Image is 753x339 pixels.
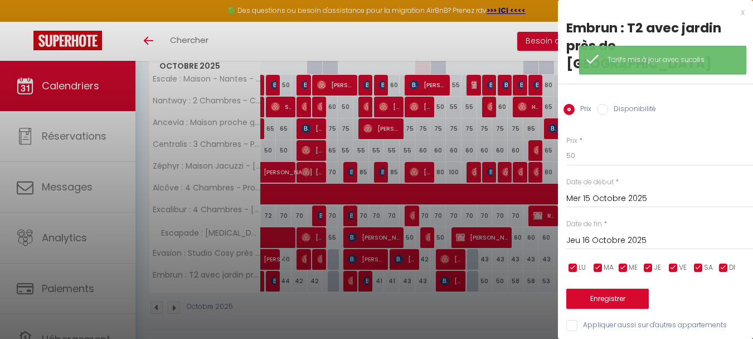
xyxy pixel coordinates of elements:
span: DI [729,262,735,273]
button: Enregistrer [566,289,649,309]
span: LU [579,262,586,273]
label: Disponibilité [608,104,656,116]
span: SA [704,262,713,273]
label: Date de fin [566,219,602,230]
label: Prix [566,136,577,146]
label: Date de début [566,177,614,188]
label: Prix [575,104,591,116]
span: VE [679,262,687,273]
span: ME [629,262,638,273]
div: Embrun : T2 avec jardin près de [GEOGRAPHIC_DATA] [566,19,745,73]
span: JE [654,262,661,273]
div: Tarifs mis à jour avec succès [608,55,735,65]
span: MA [604,262,614,273]
div: x [558,6,745,19]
